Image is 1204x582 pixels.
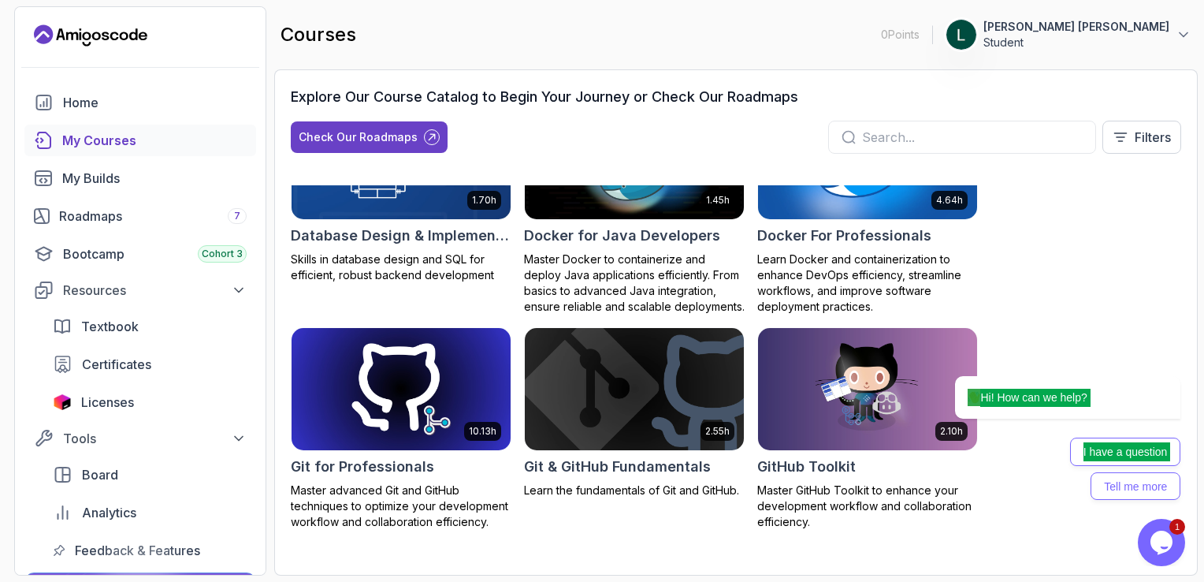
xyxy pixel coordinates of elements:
[281,22,356,47] h2: courses
[757,483,978,530] p: Master GitHub Toolkit to enhance your development workflow and collaboration efficiency.
[43,535,256,566] a: feedback
[82,355,151,374] span: Certificates
[946,19,1191,50] button: user profile image[PERSON_NAME] [PERSON_NAME]Student
[291,225,511,247] h2: Database Design & Implementation
[1102,121,1181,154] button: Filters
[81,393,134,412] span: Licenses
[202,248,243,260] span: Cohort 3
[63,281,247,300] div: Resources
[983,19,1169,35] p: [PERSON_NAME] [PERSON_NAME]
[905,234,1188,511] iframe: chat widget
[291,483,511,530] p: Master advanced Git and GitHub techniques to optimize your development workflow and collaboration...
[881,27,920,43] p: 0 Points
[946,20,976,50] img: user profile image
[1138,519,1188,566] iframe: chat widget
[524,252,745,315] p: Master Docker to containerize and deploy Java applications efficiently. From basics to advanced J...
[1135,128,1171,147] p: Filters
[291,121,448,153] button: Check Our Roadmaps
[43,311,256,342] a: textbook
[24,162,256,194] a: builds
[757,225,931,247] h2: Docker For Professionals
[524,456,711,478] h2: Git & GitHub Fundamentals
[53,394,72,410] img: jetbrains icon
[757,327,978,531] a: GitHub Toolkit card2.10hGitHub ToolkitMaster GitHub Toolkit to enhance your development workflow ...
[24,276,256,304] button: Resources
[524,95,745,315] a: Docker for Java Developers card1.45hDocker for Java DevelopersMaster Docker to containerize and d...
[525,328,744,451] img: Git & GitHub Fundamentals card
[63,93,247,112] div: Home
[862,128,1083,147] input: Search...
[472,194,496,207] p: 1.70h
[63,244,247,263] div: Bootcamp
[469,425,496,438] p: 10.13h
[706,194,730,207] p: 1.45h
[936,194,963,207] p: 4.64h
[43,386,256,418] a: licenses
[291,252,511,283] p: Skills in database design and SQL for efficient, robust backend development
[43,497,256,528] a: analytics
[62,131,247,150] div: My Courses
[82,465,118,484] span: Board
[291,327,511,531] a: Git for Professionals card10.13hGit for ProfessionalsMaster advanced Git and GitHub techniques to...
[34,23,147,48] a: Landing page
[291,95,511,283] a: Database Design & Implementation card1.70hDatabase Design & ImplementationSkills in database desi...
[524,327,745,499] a: Git & GitHub Fundamentals card2.55hGit & GitHub FundamentalsLearn the fundamentals of Git and Git...
[81,317,139,336] span: Textbook
[24,238,256,270] a: bootcamp
[299,129,418,145] div: Check Our Roadmaps
[24,87,256,118] a: home
[291,456,434,478] h2: Git for Professionals
[292,328,511,451] img: Git for Professionals card
[705,425,730,438] p: 2.55h
[24,125,256,156] a: courses
[75,541,200,560] span: Feedback & Features
[757,252,978,315] p: Learn Docker and containerization to enhance DevOps efficiency, streamline workflows, and improve...
[758,328,977,451] img: GitHub Toolkit card
[524,483,745,498] p: Learn the fundamentals of Git and GitHub.
[24,424,256,453] button: Tools
[983,35,1169,50] p: Student
[62,169,247,188] div: My Builds
[43,459,256,491] a: board
[43,349,256,380] a: certificates
[59,207,247,226] div: Roadmaps
[524,225,720,247] h2: Docker for Java Developers
[63,429,247,448] div: Tools
[234,210,240,222] span: 7
[24,200,256,232] a: roadmaps
[82,503,136,522] span: Analytics
[757,456,856,478] h2: GitHub Toolkit
[757,95,978,315] a: Docker For Professionals card4.64hDocker For ProfessionalsLearn Docker and containerization to en...
[291,86,798,108] h3: Explore Our Course Catalog to Begin Your Journey or Check Our Roadmaps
